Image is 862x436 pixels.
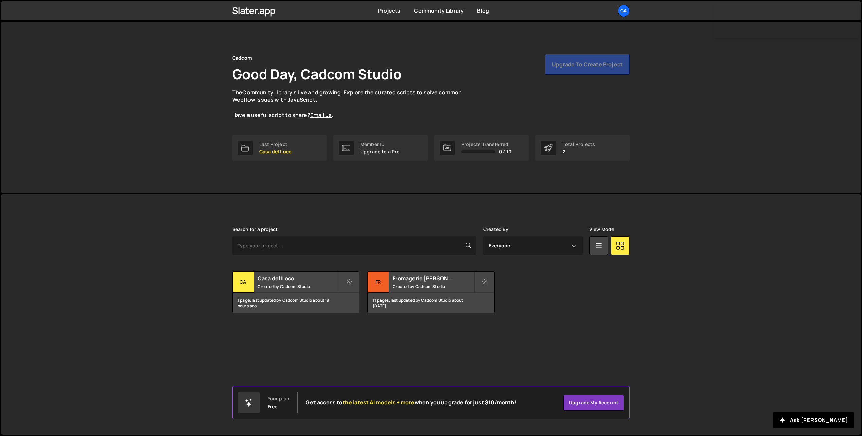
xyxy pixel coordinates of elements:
[483,227,509,232] label: Created By
[368,272,389,293] div: Fr
[232,135,327,161] a: Last Project Casa del Loco
[563,395,624,411] a: Upgrade my account
[393,275,474,282] h2: Fromagerie [PERSON_NAME]
[499,149,511,154] span: 0 / 10
[589,227,614,232] label: View Mode
[232,236,476,255] input: Type your project...
[773,412,854,428] button: Ask [PERSON_NAME]
[268,396,289,401] div: Your plan
[259,149,292,154] p: Casa del Loco
[232,65,402,83] h1: Good Day, Cadcom Studio
[393,284,474,289] small: Created by Cadcom Studio
[310,111,332,119] a: Email us
[242,89,292,96] a: Community Library
[258,284,339,289] small: Created by Cadcom Studio
[306,399,516,406] h2: Get access to when you upgrade for just $10/month!
[367,271,494,313] a: Fr Fromagerie [PERSON_NAME] Created by Cadcom Studio 11 pages, last updated by Cadcom Studio abou...
[461,142,511,147] div: Projects Transferred
[232,227,278,232] label: Search for a project
[378,7,400,14] a: Projects
[258,275,339,282] h2: Casa del Loco
[360,142,400,147] div: Member ID
[233,293,359,313] div: 1 page, last updated by Cadcom Studio about 19 hours ago
[414,7,464,14] a: Community Library
[259,142,292,147] div: Last Project
[268,404,278,409] div: Free
[343,399,415,406] span: the latest AI models + more
[368,293,494,313] div: 11 pages, last updated by Cadcom Studio about [DATE]
[618,5,630,17] a: Ca
[360,149,400,154] p: Upgrade to a Pro
[477,7,489,14] a: Blog
[232,54,252,62] div: Cadcom
[233,272,254,293] div: Ca
[563,149,595,154] p: 2
[563,142,595,147] div: Total Projects
[232,271,359,313] a: Ca Casa del Loco Created by Cadcom Studio 1 page, last updated by Cadcom Studio about 19 hours ago
[232,89,475,119] p: The is live and growing. Explore the curated scripts to solve common Webflow issues with JavaScri...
